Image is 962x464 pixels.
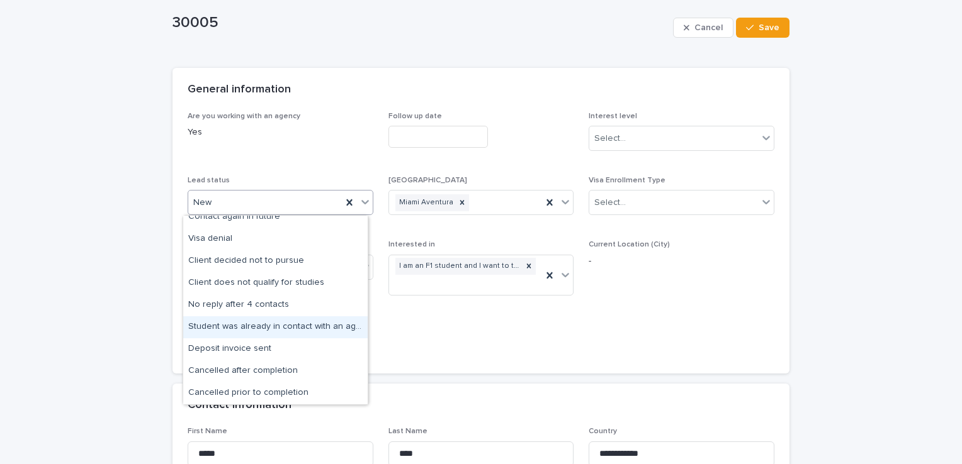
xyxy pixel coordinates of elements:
[694,23,723,32] span: Cancel
[183,206,368,228] div: Contact again in future
[736,18,789,38] button: Save
[594,196,626,209] div: Select...
[388,428,427,435] span: Last Name
[173,14,668,32] p: 30005
[183,360,368,382] div: Cancelled after completion
[183,228,368,250] div: Visa denial
[594,132,626,145] div: Select...
[183,250,368,272] div: Client decided not to pursue
[589,255,774,268] p: -
[388,113,442,120] span: Follow up date
[183,316,368,338] div: Student was already in contact with an agent
[188,399,291,412] h2: Contact information
[183,338,368,360] div: Deposit invoice sent
[188,83,291,97] h2: General information
[589,428,617,435] span: Country
[388,241,435,248] span: Interested in
[589,177,665,184] span: Visa Enrollment Type
[183,272,368,294] div: Client does not qualify for studies
[589,113,637,120] span: Interest level
[188,428,227,435] span: First Name
[589,241,670,248] span: Current Location (City)
[395,194,455,211] div: Miami Aventura
[193,196,212,209] span: New
[673,18,733,38] button: Cancel
[188,177,230,184] span: Lead status
[388,177,467,184] span: [GEOGRAPHIC_DATA]
[395,258,523,275] div: I am an F1 student and I want to transfer to [GEOGRAPHIC_DATA]
[183,382,368,404] div: Cancelled prior to completion
[183,294,368,316] div: No reply after 4 contacts
[188,113,300,120] span: Are you working with an agency
[759,23,779,32] span: Save
[188,126,373,139] p: Yes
